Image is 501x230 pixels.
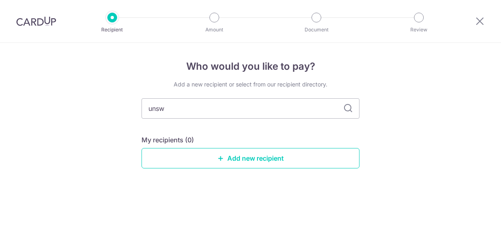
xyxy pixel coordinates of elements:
[286,26,346,34] p: Document
[389,26,449,34] p: Review
[142,80,359,88] div: Add a new recipient or select from our recipient directory.
[142,98,359,119] input: Search for any recipient here
[16,16,56,26] img: CardUp
[184,26,244,34] p: Amount
[142,148,359,168] a: Add new recipient
[82,26,142,34] p: Recipient
[142,59,359,74] h4: Who would you like to pay?
[142,135,194,145] h5: My recipients (0)
[449,206,493,226] iframe: Opens a widget where you can find more information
